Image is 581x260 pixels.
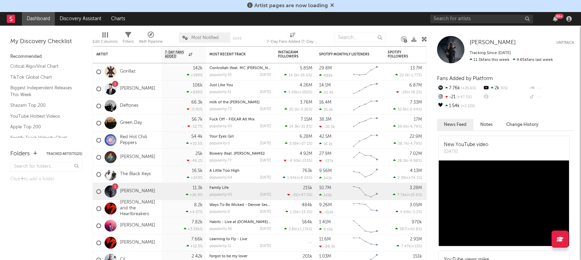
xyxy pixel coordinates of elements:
a: Gorillaz [120,69,136,75]
div: Ways To Be Wicked - Denver Sessions [209,203,271,207]
span: +1.17k % [297,227,311,231]
div: Bowery (feat. Kings of Leon) [209,152,271,156]
span: 20.1k [289,108,298,112]
div: +199 % [187,73,203,77]
a: Your Eyes Girl [209,135,234,139]
div: 6.28M [300,134,312,139]
div: 7.15M [301,117,312,122]
div: 16.1k [319,142,332,146]
div: popularity: 45 [209,193,232,197]
div: [DATE] [260,107,271,111]
a: Learning to Fly - Live [209,237,247,241]
span: +40.8 % [407,227,421,231]
div: 2.42k [192,254,203,259]
div: ( ) [284,90,312,94]
div: ( ) [284,73,312,77]
a: Red Hot Chili Peppers [120,134,158,146]
span: +78.2 % [408,91,421,94]
a: [PERSON_NAME] [120,188,155,194]
a: Dashboard [22,12,55,26]
div: +12.3 % [186,244,203,248]
div: 763k [302,169,312,173]
div: popularity: 50 [209,125,232,128]
div: ( ) [393,124,422,129]
div: Edit Columns [93,38,118,46]
div: ( ) [287,193,312,197]
div: [DATE] [260,90,271,94]
a: A Little Too High [209,169,240,173]
div: Spotify Followers [388,50,412,58]
span: [PERSON_NAME] [470,40,516,45]
div: [DATE] [260,142,271,145]
div: 4.26M [300,83,312,88]
div: 7.82k [192,220,203,224]
span: -213 % [301,159,311,163]
svg: Chart title [350,183,381,200]
div: -21 [437,93,483,102]
div: 3.28M [410,186,422,190]
div: ( ) [394,141,422,146]
div: 35.2k [319,107,333,112]
svg: Chart title [350,115,381,132]
span: +25.6 % [460,87,476,90]
div: 56.7k [192,117,203,122]
div: 3.76M [300,100,312,105]
span: +74.1 % [408,176,421,180]
span: -27.1 % [300,142,311,146]
div: [DATE] [260,227,271,231]
a: Green Day [120,120,142,126]
div: -36.5k [319,125,335,129]
div: 6.87M [409,83,422,88]
span: Fans Added by Platform [437,76,493,81]
a: The Black Keys [120,171,151,177]
div: 7-Day Fans Added (7-Day Fans Added) [267,38,318,46]
div: 242k [319,176,332,180]
div: Recommended [10,53,82,61]
a: Charts [106,12,130,26]
div: 3.05M [410,203,422,207]
div: Most Recent Track [209,52,261,56]
svg: Chart title [350,149,381,166]
div: ( ) [397,244,422,248]
span: 32.8k [398,108,407,112]
div: +3.39k % [184,227,203,231]
div: ( ) [284,158,312,163]
a: Ways To Be Wicked - Denver Sessions [209,203,277,207]
div: popularity: 73 [209,107,232,111]
div: ( ) [393,158,422,163]
a: milk of the [PERSON_NAME] [209,101,259,104]
input: Search... [334,32,386,43]
a: Critical Algo/Viral Chart [10,63,75,70]
div: Family Life [209,186,271,190]
div: 7-Day Fans Added (7-Day Fans Added) [267,29,318,49]
div: [DATE] [444,148,488,155]
div: My Discovery Checklist [10,38,82,46]
a: [PERSON_NAME] and the Heartbreakers [120,200,158,217]
span: Most Notified [191,36,219,40]
div: Click to add a folder. [10,175,82,183]
div: 215k [303,186,312,190]
div: Edit Columns [93,29,118,49]
div: ( ) [283,175,312,180]
div: Learning to Fly - Live [209,237,271,241]
svg: Chart title [350,97,381,115]
button: Change History [499,119,545,130]
div: forgot to be my lover [209,255,271,258]
div: +243 % [187,175,203,180]
span: +47.5 % [298,193,311,197]
div: 4.92M [300,152,312,156]
span: 9.65k fans last week [470,58,553,62]
span: 1.94k [287,176,297,180]
div: ( ) [286,210,312,214]
span: -23.2 % [300,210,311,214]
a: forgot to be my lover [209,255,247,258]
div: ( ) [285,107,312,112]
span: 22.1k [400,74,409,77]
div: popularity: 0 [209,210,230,214]
div: 16.4M [319,100,331,105]
div: 4.13M [410,169,422,173]
button: News Feed [437,119,473,130]
div: [DATE] [260,125,271,128]
div: 29.8M [319,66,332,70]
div: 54.4k [191,134,203,139]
